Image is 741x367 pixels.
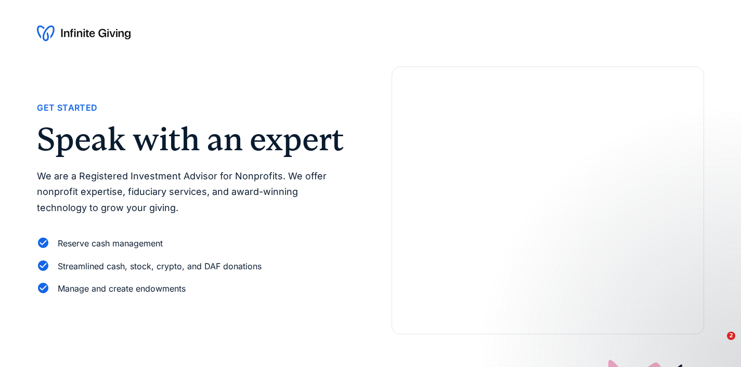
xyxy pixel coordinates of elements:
span: 2 [727,332,735,340]
div: Get Started [37,101,97,115]
div: Reserve cash management [58,237,163,251]
div: Streamlined cash, stock, crypto, and DAF donations [58,259,262,273]
div: Manage and create endowments [58,282,186,296]
iframe: Form 0 [409,100,687,317]
p: We are a Registered Investment Advisor for Nonprofits. We offer nonprofit expertise, fiduciary se... [37,168,349,216]
iframe: Intercom live chat [706,332,731,357]
h2: Speak with an expert [37,123,349,155]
